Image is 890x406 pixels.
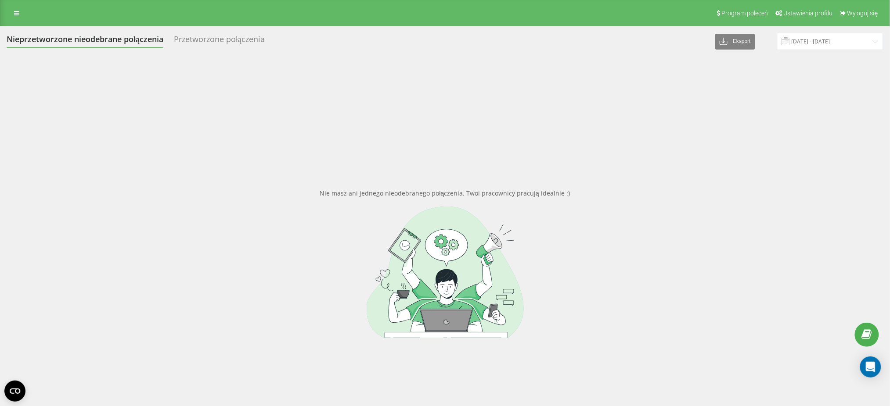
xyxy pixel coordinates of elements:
[174,35,265,48] div: Przetworzone połączenia
[860,356,881,378] div: Open Intercom Messenger
[847,10,878,17] span: Wyloguj się
[715,34,755,50] button: Eksport
[721,10,768,17] span: Program poleceń
[7,35,163,48] div: Nieprzetworzone nieodebrane połączenia
[783,10,832,17] span: Ustawienia profilu
[4,381,25,402] button: Open CMP widget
